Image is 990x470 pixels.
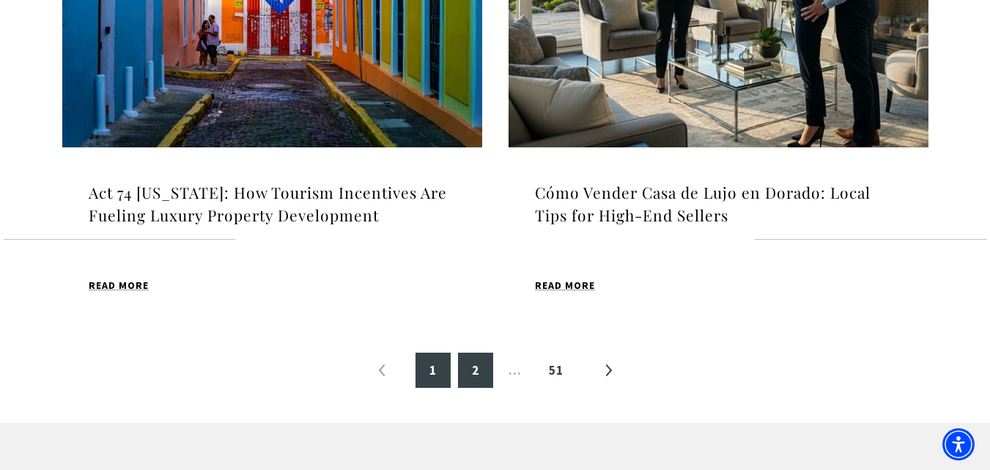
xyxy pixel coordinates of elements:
span: Read MORE [535,280,595,290]
h4: Cómo Vender Casa de Lujo en Dorado: Local Tips for High-End Sellers [535,181,902,227]
h4: Act 74 [US_STATE]: How Tourism Incentives Are Fueling Luxury Property Development [89,181,456,227]
a: 2 [458,353,493,388]
span: Read MORE [89,280,149,290]
div: Accessibility Menu [942,428,975,460]
li: Next page [591,353,626,388]
a: » [591,353,626,388]
a: 1 [415,353,451,388]
a: 51 [537,353,575,388]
